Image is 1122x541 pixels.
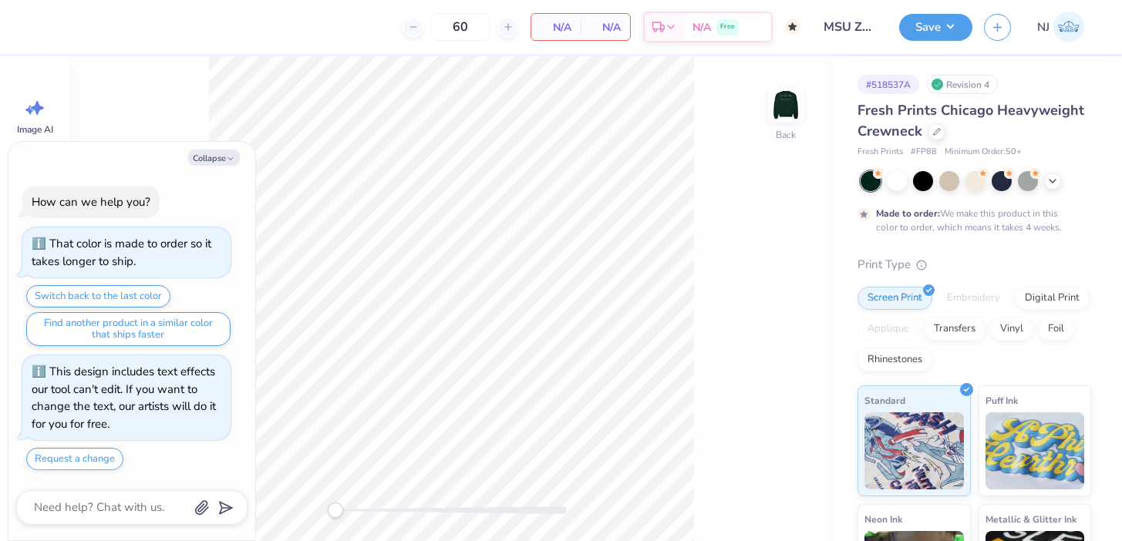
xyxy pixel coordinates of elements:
[590,19,621,35] span: N/A
[720,22,735,32] span: Free
[26,285,170,307] button: Switch back to the last color
[937,287,1010,310] div: Embroidery
[812,12,888,42] input: Untitled Design
[692,19,711,35] span: N/A
[858,146,903,159] span: Fresh Prints
[990,318,1033,341] div: Vinyl
[17,123,53,136] span: Image AI
[864,511,902,527] span: Neon Ink
[26,312,231,346] button: Find another product in a similar color that ships faster
[986,412,1085,489] img: Puff Ink
[188,150,240,166] button: Collapse
[1038,318,1074,341] div: Foil
[770,89,801,120] img: Back
[864,412,964,489] img: Standard
[858,348,932,371] div: Rhinestones
[876,207,1066,234] div: We make this product in this color to order, which means it takes 4 weeks.
[776,128,796,142] div: Back
[858,287,932,310] div: Screen Print
[927,75,998,94] div: Revision 4
[858,318,919,341] div: Applique
[541,19,571,35] span: N/A
[26,448,123,470] button: Request a change
[32,194,150,210] div: How can we help you?
[1037,18,1050,36] span: NJ
[986,392,1018,408] span: Puff Ink
[1053,12,1084,42] img: Nick Johnson
[899,14,972,41] button: Save
[986,511,1077,527] span: Metallic & Glitter Ink
[1015,287,1090,310] div: Digital Print
[32,236,211,269] div: That color is made to order so it takes longer to ship.
[1030,12,1091,42] a: NJ
[876,207,940,220] strong: Made to order:
[924,318,986,341] div: Transfers
[858,75,919,94] div: # 518537A
[911,146,937,159] span: # FP88
[430,13,490,41] input: – –
[858,256,1091,274] div: Print Type
[328,502,343,518] div: Accessibility label
[864,392,905,408] span: Standard
[945,146,1022,159] span: Minimum Order: 50 +
[858,101,1084,140] span: Fresh Prints Chicago Heavyweight Crewneck
[32,364,216,432] div: This design includes text effects our tool can't edit. If you want to change the text, our artist...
